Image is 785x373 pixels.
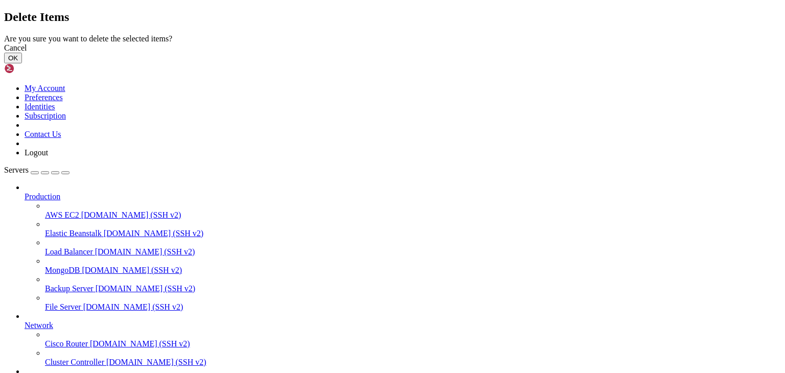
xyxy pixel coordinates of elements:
[25,192,781,201] a: Production
[45,238,781,257] li: Load Balancer [DOMAIN_NAME] (SSH v2)
[45,330,781,348] li: Cisco Router [DOMAIN_NAME] (SSH v2)
[45,339,88,348] span: Cisco Router
[4,34,781,43] div: Are you sure you want to delete the selected items?
[25,192,60,201] span: Production
[25,148,48,157] a: Logout
[4,166,70,174] a: Servers
[45,220,781,238] li: Elastic Beanstalk [DOMAIN_NAME] (SSH v2)
[25,130,61,138] a: Contact Us
[4,126,652,134] x-row: root@stoic-wing:~#
[104,229,204,238] span: [DOMAIN_NAME] (SSH v2)
[4,56,652,65] x-row: This system has been minimized by removing packages and content that are
[4,53,22,63] button: OK
[45,284,94,293] span: Backup Server
[90,339,190,348] span: [DOMAIN_NAME] (SSH v2)
[45,229,102,238] span: Elastic Beanstalk
[25,321,781,330] a: Network
[82,266,182,274] span: [DOMAIN_NAME] (SSH v2)
[45,302,781,312] a: File Server [DOMAIN_NAME] (SSH v2)
[4,10,781,24] h2: Delete Items
[25,102,55,111] a: Identities
[45,358,104,366] span: Cluster Controller
[45,211,79,219] span: AWS EC2
[96,284,196,293] span: [DOMAIN_NAME] (SSH v2)
[4,117,652,126] x-row: Last login: [DATE] from [TECHNICAL_ID]
[4,63,63,74] img: Shellngn
[45,284,781,293] a: Backup Server [DOMAIN_NAME] (SSH v2)
[25,111,66,120] a: Subscription
[4,39,652,48] x-row: * Support: [URL][DOMAIN_NAME]
[45,211,781,220] a: AWS EC2 [DOMAIN_NAME] (SSH v2)
[25,312,781,367] li: Network
[45,348,781,367] li: Cluster Controller [DOMAIN_NAME] (SSH v2)
[4,21,652,30] x-row: * Documentation: [URL][DOMAIN_NAME]
[45,257,781,275] li: MongoDB [DOMAIN_NAME] (SSH v2)
[45,201,781,220] li: AWS EC2 [DOMAIN_NAME] (SSH v2)
[86,126,90,134] div: (19, 14)
[45,266,781,275] a: MongoDB [DOMAIN_NAME] (SSH v2)
[45,229,781,238] a: Elastic Beanstalk [DOMAIN_NAME] (SSH v2)
[45,266,80,274] span: MongoDB
[95,247,195,256] span: [DOMAIN_NAME] (SSH v2)
[45,293,781,312] li: File Server [DOMAIN_NAME] (SSH v2)
[45,247,781,257] a: Load Balancer [DOMAIN_NAME] (SSH v2)
[4,82,652,91] x-row: To restore this content, you can run the 'unminimize' command.
[106,358,206,366] span: [DOMAIN_NAME] (SSH v2)
[83,302,183,311] span: [DOMAIN_NAME] (SSH v2)
[81,211,181,219] span: [DOMAIN_NAME] (SSH v2)
[25,183,781,312] li: Production
[45,302,81,311] span: File Server
[4,4,652,13] x-row: Welcome to Ubuntu 22.04.2 LTS (GNU/Linux 5.15.0-75-generic x86_64)
[4,166,29,174] span: Servers
[25,84,65,92] a: My Account
[45,358,781,367] a: Cluster Controller [DOMAIN_NAME] (SSH v2)
[4,100,652,108] x-row: Run 'do-release-upgrade' to upgrade to it.
[45,339,781,348] a: Cisco Router [DOMAIN_NAME] (SSH v2)
[45,247,93,256] span: Load Balancer
[25,321,53,330] span: Network
[25,93,63,102] a: Preferences
[4,91,652,100] x-row: New release '24.04.3 LTS' available.
[4,30,652,39] x-row: * Management: [URL][DOMAIN_NAME]
[4,43,781,53] div: Cancel
[4,65,652,74] x-row: not required on a system that users do not log into.
[45,275,781,293] li: Backup Server [DOMAIN_NAME] (SSH v2)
